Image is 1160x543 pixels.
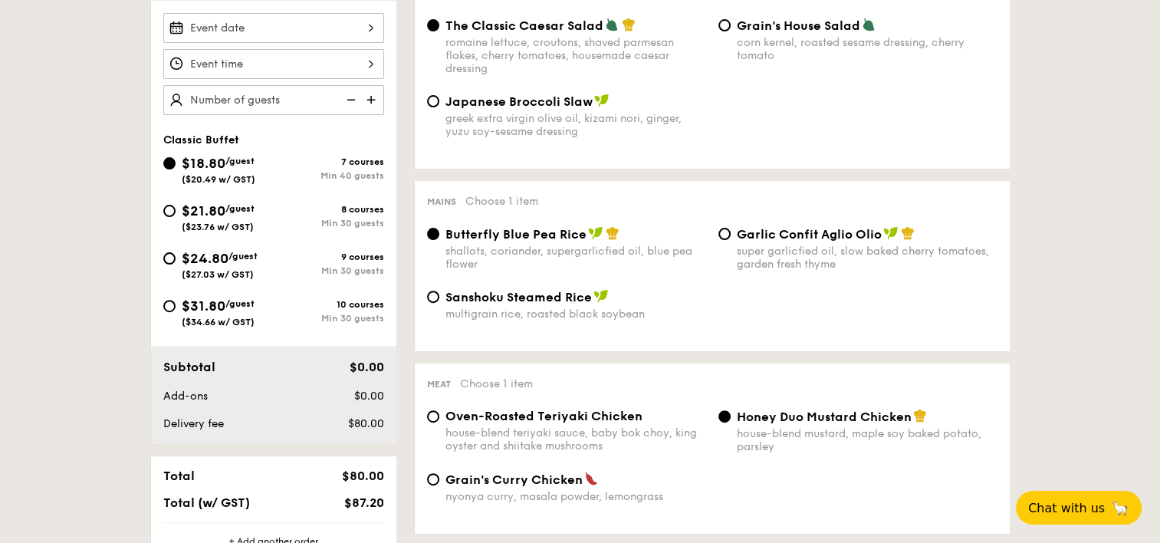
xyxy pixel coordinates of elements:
input: Event time [163,49,384,79]
input: $24.80/guest($27.03 w/ GST)9 coursesMin 30 guests [163,252,176,265]
span: Add-ons [163,390,208,403]
span: ($27.03 w/ GST) [182,269,254,280]
div: Min 30 guests [274,218,384,229]
div: Min 40 guests [274,170,384,181]
span: $24.80 [182,250,228,267]
div: 10 courses [274,299,384,310]
div: multigrain rice, roasted black soybean [445,308,706,321]
input: Grain's Curry Chickennyonya curry, masala powder, lemongrass [427,473,439,485]
img: icon-chef-hat.a58ddaea.svg [622,18,636,31]
span: ($20.49 w/ GST) [182,174,255,185]
button: Chat with us🦙 [1016,491,1142,525]
span: $31.80 [182,298,225,314]
span: $80.00 [347,417,383,430]
span: Meat [427,379,451,390]
img: icon-chef-hat.a58ddaea.svg [606,226,619,240]
span: Classic Buffet [163,133,239,146]
input: The Classic Caesar Saladromaine lettuce, croutons, shaved parmesan flakes, cherry tomatoes, house... [427,19,439,31]
span: Choose 1 item [460,377,533,390]
div: Min 30 guests [274,265,384,276]
span: Total [163,469,195,483]
span: $0.00 [353,390,383,403]
input: Butterfly Blue Pea Riceshallots, coriander, supergarlicfied oil, blue pea flower [427,228,439,240]
input: Number of guests [163,85,384,115]
span: $18.80 [182,155,225,172]
div: Min 30 guests [274,313,384,324]
span: Oven-Roasted Teriyaki Chicken [445,409,642,423]
div: house-blend teriyaki sauce, baby bok choy, king oyster and shiitake mushrooms [445,426,706,452]
img: icon-add.58712e84.svg [361,85,384,114]
input: $21.80/guest($23.76 w/ GST)8 coursesMin 30 guests [163,205,176,217]
div: super garlicfied oil, slow baked cherry tomatoes, garden fresh thyme [737,245,997,271]
input: Oven-Roasted Teriyaki Chickenhouse-blend teriyaki sauce, baby bok choy, king oyster and shiitake ... [427,410,439,423]
img: icon-chef-hat.a58ddaea.svg [901,226,915,240]
span: 🦙 [1111,499,1129,517]
span: ($34.66 w/ GST) [182,317,255,327]
img: icon-vegan.f8ff3823.svg [588,226,603,240]
span: $87.20 [343,495,383,510]
img: icon-vegetarian.fe4039eb.svg [605,18,619,31]
span: Honey Duo Mustard Chicken [737,410,912,424]
div: greek extra virgin olive oil, kizami nori, ginger, yuzu soy-sesame dressing [445,112,706,138]
span: /guest [228,251,258,262]
span: Japanese Broccoli Slaw [445,94,593,109]
span: $0.00 [349,360,383,374]
span: $80.00 [341,469,383,483]
span: Grain's Curry Chicken [445,472,583,487]
span: /guest [225,203,255,214]
span: Delivery fee [163,417,224,430]
img: icon-chef-hat.a58ddaea.svg [913,409,927,423]
span: /guest [225,156,255,166]
input: $31.80/guest($34.66 w/ GST)10 coursesMin 30 guests [163,300,176,312]
span: Subtotal [163,360,215,374]
span: Mains [427,196,456,207]
div: corn kernel, roasted sesame dressing, cherry tomato [737,36,997,62]
input: Honey Duo Mustard Chickenhouse-blend mustard, maple soy baked potato, parsley [718,410,731,423]
input: Sanshoku Steamed Ricemultigrain rice, roasted black soybean [427,291,439,303]
span: The Classic Caesar Salad [445,18,603,33]
input: Garlic Confit Aglio Oliosuper garlicfied oil, slow baked cherry tomatoes, garden fresh thyme [718,228,731,240]
div: 9 courses [274,252,384,262]
div: house-blend mustard, maple soy baked potato, parsley [737,427,997,453]
div: shallots, coriander, supergarlicfied oil, blue pea flower [445,245,706,271]
img: icon-vegan.f8ff3823.svg [883,226,899,240]
div: romaine lettuce, croutons, shaved parmesan flakes, cherry tomatoes, housemade caesar dressing [445,36,706,75]
span: Grain's House Salad [737,18,860,33]
img: icon-vegan.f8ff3823.svg [594,94,610,107]
img: icon-vegetarian.fe4039eb.svg [862,18,876,31]
div: 8 courses [274,204,384,215]
input: Grain's House Saladcorn kernel, roasted sesame dressing, cherry tomato [718,19,731,31]
input: Event date [163,13,384,43]
span: $21.80 [182,202,225,219]
input: $18.80/guest($20.49 w/ GST)7 coursesMin 40 guests [163,157,176,169]
img: icon-spicy.37a8142b.svg [584,472,598,485]
span: Chat with us [1028,501,1105,515]
span: Choose 1 item [465,195,538,208]
img: icon-reduce.1d2dbef1.svg [338,85,361,114]
input: Japanese Broccoli Slawgreek extra virgin olive oil, kizami nori, ginger, yuzu soy-sesame dressing [427,95,439,107]
span: Butterfly Blue Pea Rice [445,227,587,242]
span: Total (w/ GST) [163,495,250,510]
span: Sanshoku Steamed Rice [445,290,592,304]
div: nyonya curry, masala powder, lemongrass [445,490,706,503]
span: Garlic Confit Aglio Olio [737,227,882,242]
span: /guest [225,298,255,309]
div: 7 courses [274,156,384,167]
span: ($23.76 w/ GST) [182,222,254,232]
img: icon-vegan.f8ff3823.svg [593,289,609,303]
